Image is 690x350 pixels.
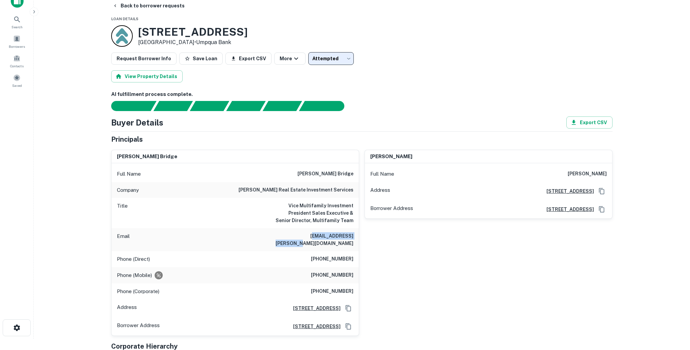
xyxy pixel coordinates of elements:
p: Full Name [370,170,394,178]
button: Request Borrower Info [111,53,177,65]
a: [STREET_ADDRESS] [541,206,594,213]
h6: [EMAIL_ADDRESS][PERSON_NAME][DOMAIN_NAME] [273,232,353,247]
h6: AI fulfillment process complete. [111,91,613,98]
button: Export CSV [566,116,613,129]
div: Requests to not be contacted at this number [155,271,163,279]
span: Loan Details [111,17,138,21]
button: Save Loan [179,53,223,65]
p: Company [117,186,139,194]
div: Sending borrower request to AI... [103,101,154,111]
div: Principals found, still searching for contact information. This may take time... [262,101,302,111]
a: Contacts [2,52,32,70]
p: Email [117,232,130,247]
a: Search [2,13,32,31]
h6: [PHONE_NUMBER] [311,287,353,295]
p: Borrower Address [370,204,413,214]
h3: [STREET_ADDRESS] [138,26,248,38]
a: Borrowers [2,32,32,50]
h4: Buyer Details [111,116,163,129]
h6: [PERSON_NAME] [370,153,412,161]
button: View Property Details [111,70,183,82]
p: Phone (Corporate) [117,287,159,295]
a: Saved [2,71,32,90]
p: Full Name [117,170,141,178]
div: AI fulfillment process complete. [299,101,352,111]
h6: [PERSON_NAME] real estate investment services [239,186,353,194]
div: Principals found, AI now looking for contact information... [226,101,265,111]
h6: [PERSON_NAME] [568,170,607,178]
button: Copy Address [343,303,353,313]
button: Copy Address [597,204,607,214]
p: Borrower Address [117,321,160,331]
div: Your request is received and processing... [153,101,193,111]
h6: [PHONE_NUMBER] [311,255,353,263]
h6: Vice Multifamily Investment President Sales Executive & Senior Director, Multifamily Team [273,202,353,224]
a: [STREET_ADDRESS] [541,187,594,195]
a: [STREET_ADDRESS] [288,305,341,312]
a: Umpqua Bank [196,39,231,45]
h5: Principals [111,134,143,144]
button: Export CSV [225,53,272,65]
span: Saved [12,83,22,88]
span: Contacts [10,63,24,69]
span: Borrowers [9,44,25,49]
button: Copy Address [343,321,353,331]
button: More [274,53,306,65]
h6: [PERSON_NAME] bridge [117,153,177,161]
p: Phone (Mobile) [117,271,152,279]
div: Attempted [308,52,354,65]
p: [GEOGRAPHIC_DATA] • [138,38,248,46]
button: Copy Address [597,186,607,196]
p: Address [117,303,137,313]
span: Search [11,24,23,30]
h6: [PERSON_NAME] bridge [297,170,353,178]
p: Title [117,202,128,224]
h6: [PHONE_NUMBER] [311,271,353,279]
iframe: Chat Widget [656,296,690,328]
p: Address [370,186,390,196]
p: Phone (Direct) [117,255,150,263]
a: [STREET_ADDRESS] [288,323,341,330]
div: Documents found, AI parsing details... [190,101,229,111]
